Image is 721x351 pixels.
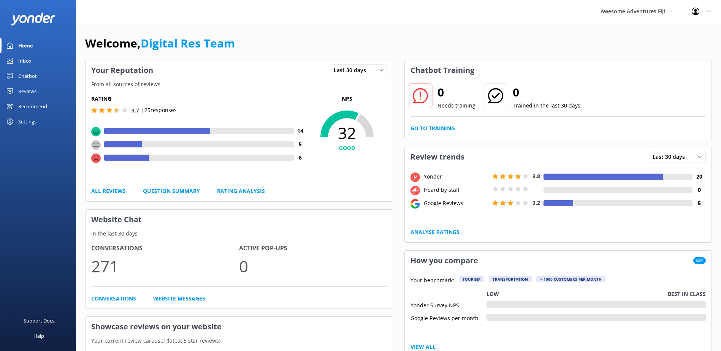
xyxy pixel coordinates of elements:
h3: Review trends [405,147,470,167]
p: 271 [91,253,239,279]
p: Trained in the last 30 days [513,101,580,110]
div: Help [33,328,44,343]
div: Tourism [459,276,484,282]
a: Go to Training [410,124,455,133]
div: Google Reviews per month [410,314,486,321]
span: Last 30 days [653,153,689,161]
p: | 25 responses [141,106,177,114]
span: New [693,257,706,264]
p: From all sources of reviews [86,80,393,89]
div: Inbox [18,53,32,68]
a: All Reviews [91,187,126,195]
h4: 5 [692,199,706,207]
p: In the last 30 days [86,229,393,238]
h4: 6 [294,153,307,162]
div: Settings [18,114,36,129]
p: NPS [307,95,387,103]
h2: 0 [513,83,580,101]
div: > 1000 customers per month [536,276,605,282]
img: yonder-white-logo.png [11,13,55,25]
div: Yonder [422,172,490,181]
h4: 14 [294,127,307,135]
span: Awesome Adventures Fiji [601,8,665,15]
a: Website Messages [153,294,205,303]
h4: Active Pop-ups [239,243,387,253]
h4: Conversations [91,243,239,253]
p: Best in class [668,290,706,298]
div: Google Reviews [422,199,490,207]
div: Support Docs [24,313,54,328]
h4: 20 [692,172,706,181]
h3: Chatbot Training [405,60,480,80]
div: Home [18,38,33,53]
div: Yonder Survey NPS [410,301,486,308]
span: 3.8 [532,172,540,180]
div: Heard by staff [422,186,490,194]
h5: Rating [91,95,307,103]
h3: Website Chat [86,210,393,229]
p: Needs training [437,101,475,110]
span: 32 [307,123,387,142]
span: 3.7 [132,107,139,114]
span: 3.2 [532,199,540,206]
h2: 0 [437,83,475,101]
div: Chatbot [18,68,37,84]
h4: 5 [294,140,307,149]
p: 0 [239,253,387,279]
a: Conversations [91,294,136,303]
p: Your current review carousel (latest 5 star reviews) [86,337,393,345]
div: Recommend [18,99,47,114]
span: Last 30 days [334,66,371,74]
p: Low [486,290,499,298]
h3: Your Reputation [86,60,159,80]
a: Question Summary [143,187,200,195]
a: Rating Analysis [217,187,265,195]
h1: Welcome, [85,34,235,52]
a: Analyse Ratings [410,228,460,236]
h3: Showcase reviews on your website [86,317,393,337]
h4: GOOD [307,144,387,152]
a: View All [410,343,436,351]
a: Digital Res Team [141,35,235,51]
h3: How you compare [405,251,484,270]
p: Your benchmark: [410,276,454,285]
div: Reviews [18,84,36,99]
h4: 0 [692,186,706,194]
div: Transportation [489,276,532,282]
